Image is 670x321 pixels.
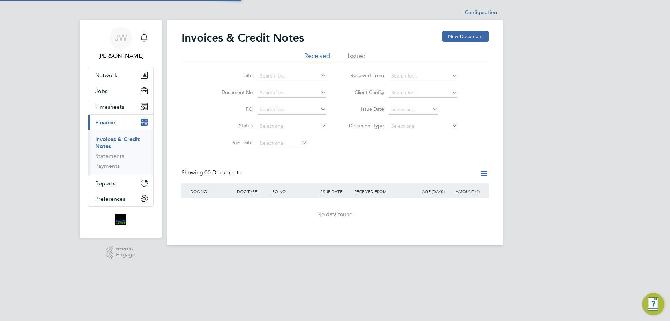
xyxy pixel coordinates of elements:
div: AMOUNT (£) [446,183,482,199]
label: Issue Date [344,106,384,112]
button: Timesheets [88,99,153,114]
span: Timesheets [95,103,124,110]
button: Jobs [88,83,153,99]
div: DOC TYPE [235,183,270,199]
input: Select one [389,122,457,131]
button: Preferences [88,191,153,206]
span: Jobs [95,88,107,94]
li: Received [304,52,330,64]
button: Network [88,67,153,83]
div: PO NO [270,183,317,199]
input: Search for... [258,105,326,115]
a: Statements [95,153,124,159]
label: Paid Date [213,139,253,146]
label: Document No [213,89,253,95]
input: Select one [258,122,326,131]
span: Reports [95,180,116,187]
span: JW [115,33,127,42]
div: No data found [188,211,482,218]
a: Invoices & Credit Notes [95,136,140,149]
label: Status [213,123,253,129]
label: Client Config [344,89,384,95]
nav: Main navigation [80,20,162,238]
a: Payments [95,162,120,169]
div: ISSUE DATE [318,183,353,199]
span: Preferences [95,196,125,202]
div: DOC NO [188,183,235,199]
div: Showing [181,169,242,176]
input: Search for... [258,71,326,81]
a: Powered byEngage [106,246,136,259]
li: Issued [348,52,366,64]
label: Document Type [344,123,384,129]
button: New Document [442,31,489,42]
a: JW[PERSON_NAME] [88,27,154,60]
button: Finance [88,115,153,130]
span: Joanna Whyms [88,52,154,60]
span: Finance [95,119,115,126]
label: Site [213,72,253,79]
span: 00 Documents [204,169,241,176]
input: Search for... [258,88,326,98]
img: bromak-logo-retina.png [115,214,126,225]
button: Reports [88,175,153,191]
span: Network [95,72,117,79]
input: Select one [389,105,438,115]
button: Engage Resource Center [642,293,664,315]
div: AGE (DAYS) [411,183,446,199]
input: Search for... [389,71,457,81]
span: Powered by [116,246,135,252]
span: Engage [116,252,135,258]
li: Configuration [465,6,497,20]
input: Select one [258,138,307,148]
label: Received From [344,72,384,79]
a: Go to home page [88,214,154,225]
div: Finance [88,130,153,175]
label: PO [213,106,253,112]
input: Search for... [389,88,457,98]
h2: Invoices & Credit Notes [181,31,304,45]
div: RECEIVED FROM [352,183,411,199]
